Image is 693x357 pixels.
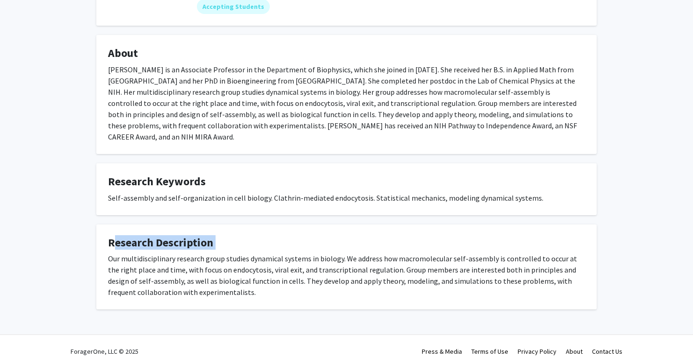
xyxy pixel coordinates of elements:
[471,347,508,356] a: Terms of Use
[518,347,556,356] a: Privacy Policy
[422,347,462,356] a: Press & Media
[108,47,585,60] h4: About
[108,236,585,250] h4: Research Description
[7,315,40,350] iframe: Chat
[108,192,585,203] div: Self-assembly and self-organization in cell biology. Clathrin-mediated endocytosis. Statistical m...
[566,347,583,356] a: About
[108,64,585,142] div: [PERSON_NAME] is an Associate Professor in the Department of Biophysics, which she joined in [DAT...
[592,347,622,356] a: Contact Us
[108,175,585,189] h4: Research Keywords
[108,253,585,298] div: Our multidisciplinary research group studies dynamical systems in biology. We address how macromo...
